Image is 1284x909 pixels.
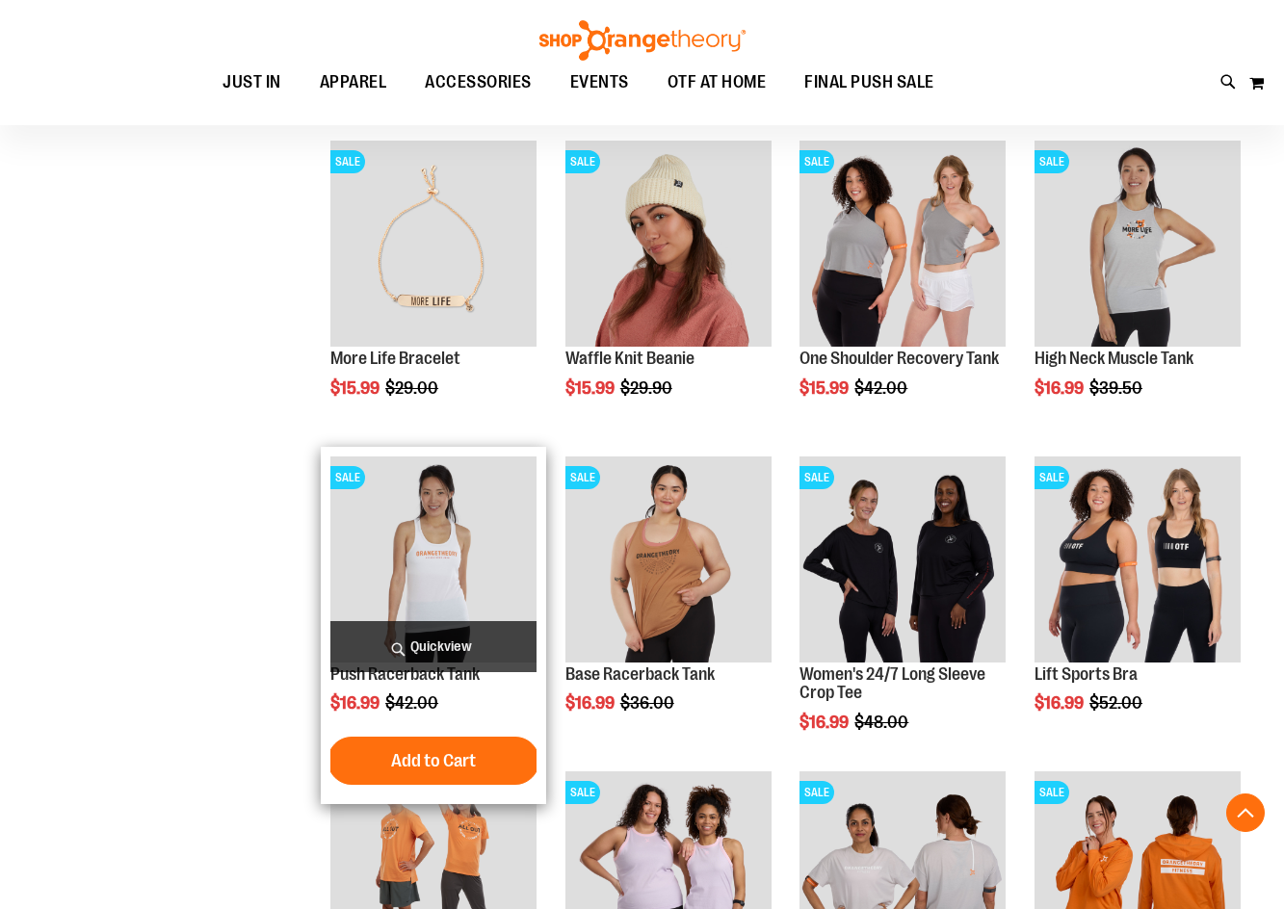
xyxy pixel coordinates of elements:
[1025,131,1250,447] div: product
[385,693,441,713] span: $42.00
[1035,781,1069,804] span: SALE
[1226,793,1265,832] button: Back To Top
[799,141,1006,350] a: Main view of One Shoulder Recovery TankSALE
[799,349,999,368] a: One Shoulder Recovery Tank
[1035,150,1069,173] span: SALE
[1035,141,1241,347] img: Product image for High Neck Muscle Tank
[551,61,648,105] a: EVENTS
[565,141,772,347] img: Product image for Waffle Knit Beanie
[565,141,772,350] a: Product image for Waffle Knit BeanieSALE
[223,61,281,104] span: JUST IN
[1035,456,1241,665] a: Main view of 2024 October Lift Sports BraSALE
[565,150,600,173] span: SALE
[565,456,772,662] img: Product image for Base Racerback Tank
[799,664,985,703] a: Women's 24/7 Long Sleeve Crop Tee
[1035,693,1087,713] span: $16.99
[1025,447,1250,763] div: product
[330,150,365,173] span: SALE
[799,456,1006,665] a: Product image for Womens 24/7 LS Crop TeeSALE
[320,61,387,104] span: APPAREL
[565,466,600,489] span: SALE
[565,781,600,804] span: SALE
[330,141,537,347] img: Product image for More Life Bracelet
[799,456,1006,662] img: Product image for Womens 24/7 LS Crop Tee
[330,466,365,489] span: SALE
[620,693,677,713] span: $36.00
[1089,693,1145,713] span: $52.00
[1089,378,1145,398] span: $39.50
[565,664,715,684] a: Base Racerback Tank
[565,378,617,398] span: $15.99
[330,141,537,350] a: Product image for More Life BraceletSALE
[799,713,852,732] span: $16.99
[799,141,1006,347] img: Main view of One Shoulder Recovery Tank
[1035,456,1241,662] img: Main view of 2024 October Lift Sports Bra
[321,447,546,805] div: product
[537,20,748,61] img: Shop Orangetheory
[620,378,675,398] span: $29.90
[854,378,910,398] span: $42.00
[1035,664,1138,684] a: Lift Sports Bra
[1035,141,1241,350] a: Product image for High Neck Muscle TankSALE
[330,621,537,672] a: Quickview
[330,349,460,368] a: More Life Bracelet
[556,447,781,763] div: product
[790,131,1015,447] div: product
[854,713,911,732] span: $48.00
[785,61,954,104] a: FINAL PUSH SALE
[406,61,551,105] a: ACCESSORIES
[330,456,537,665] a: Product image for Push Racerback TankSALE
[1035,378,1087,398] span: $16.99
[790,447,1015,782] div: product
[328,737,539,785] button: Add to Cart
[799,781,834,804] span: SALE
[321,131,546,447] div: product
[301,61,406,105] a: APPAREL
[799,150,834,173] span: SALE
[799,466,834,489] span: SALE
[556,131,781,447] div: product
[1035,349,1193,368] a: High Neck Muscle Tank
[565,349,694,368] a: Waffle Knit Beanie
[799,378,852,398] span: $15.99
[425,61,532,104] span: ACCESSORIES
[668,61,767,104] span: OTF AT HOME
[330,456,537,662] img: Product image for Push Racerback Tank
[385,378,441,398] span: $29.00
[330,664,480,684] a: Push Racerback Tank
[570,61,629,104] span: EVENTS
[330,378,382,398] span: $15.99
[648,61,786,105] a: OTF AT HOME
[565,456,772,665] a: Product image for Base Racerback TankSALE
[804,61,934,104] span: FINAL PUSH SALE
[203,61,301,105] a: JUST IN
[330,693,382,713] span: $16.99
[565,693,617,713] span: $16.99
[391,750,476,771] span: Add to Cart
[1035,466,1069,489] span: SALE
